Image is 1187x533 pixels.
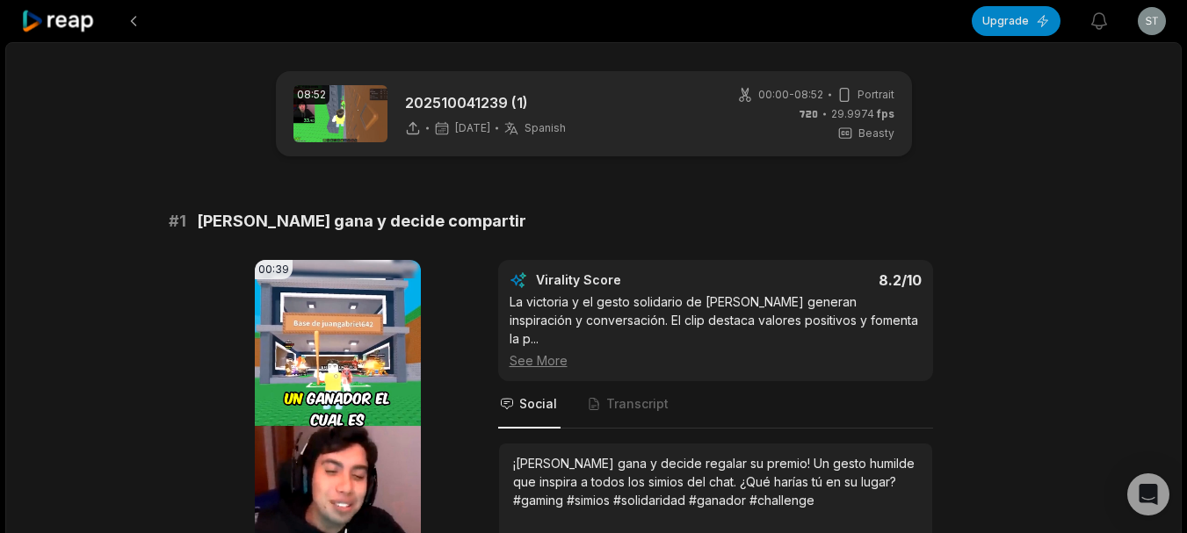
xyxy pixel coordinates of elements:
span: 00:00 - 08:52 [758,87,823,103]
nav: Tabs [498,381,933,429]
span: Spanish [525,121,566,135]
span: Transcript [606,395,669,413]
div: La victoria y el gesto solidario de [PERSON_NAME] generan inspiración y conversación. El clip des... [510,292,922,370]
div: 08:52 [293,85,329,104]
span: Beasty [858,126,894,141]
span: fps [877,107,894,120]
div: Virality Score [536,271,725,289]
span: Social [519,395,557,413]
span: [DATE] [455,121,490,135]
button: Upgrade [972,6,1060,36]
span: 29.9974 [831,106,894,122]
div: 8.2 /10 [733,271,922,289]
div: Open Intercom Messenger [1127,473,1169,515]
div: See More [510,351,922,370]
span: # 1 [169,209,186,234]
div: ¡[PERSON_NAME] gana y decide regalar su premio! Un gesto humilde que inspira a todos los simios d... [513,454,918,509]
p: 202510041239 (1) [405,92,566,113]
span: Portrait [858,87,894,103]
span: [PERSON_NAME] gana y decide compartir [197,209,526,234]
